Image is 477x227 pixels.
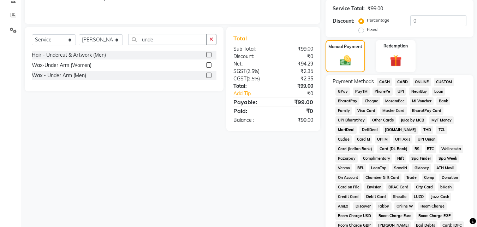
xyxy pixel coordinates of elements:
[438,183,454,191] span: bKash
[128,34,207,45] input: Search or Scan
[335,202,350,210] span: AmEx
[367,26,377,33] label: Fixed
[335,145,374,153] span: Card (Indian Bank)
[233,35,250,42] span: Total
[383,43,408,49] label: Redemption
[386,53,405,68] img: _gift.svg
[414,183,435,191] span: City Card
[386,183,411,191] span: BRAC Card
[228,45,273,53] div: Sub Total:
[273,53,318,60] div: ₹0
[273,68,318,75] div: ₹2.35
[404,174,419,182] span: Trade
[335,97,359,105] span: BharatPay
[233,68,246,74] span: SGST
[335,174,360,182] span: On Account
[248,68,258,74] span: 2.5%
[416,212,453,220] span: Room Charge EGP
[228,68,273,75] div: ( )
[336,54,354,67] img: _cash.svg
[335,154,358,163] span: Razorpay
[355,164,366,172] span: BFL
[335,212,373,220] span: Room Charge USD
[228,90,281,97] a: Add Tip
[364,193,388,201] span: Debit Card
[376,212,413,220] span: Room Charge Euro
[376,202,392,210] span: Tabby
[375,135,390,143] span: UPI M
[439,174,460,182] span: Donation
[281,90,319,97] div: ₹0
[393,135,413,143] span: UPI Axis
[410,107,444,115] span: BharatPay Card
[362,97,380,105] span: Cheque
[421,126,434,134] span: THD
[369,164,389,172] span: LoanTap
[228,107,273,115] div: Paid:
[248,76,258,81] span: 2.5%
[383,97,407,105] span: MosamBee
[273,75,318,83] div: ₹2.35
[413,78,431,86] span: ONLINE
[360,154,392,163] span: Complimentary
[273,98,318,106] div: ₹99.00
[333,5,365,12] div: Service Total:
[328,44,362,50] label: Manual Payment
[353,202,373,210] span: Discover
[434,78,454,86] span: CUSTOM
[273,60,318,68] div: ₹94.29
[355,107,377,115] span: Visa Card
[370,116,396,124] span: Other Cards
[363,174,401,182] span: Chamber Gift Card
[392,164,410,172] span: SaveIN
[372,87,393,96] span: PhonePe
[436,154,459,163] span: Spa Week
[354,135,372,143] span: Card M
[273,45,318,53] div: ₹99.00
[335,87,350,96] span: GPay
[228,83,273,90] div: Total:
[335,183,362,191] span: Card on File
[367,17,389,23] label: Percentage
[32,62,91,69] div: Wax-Under Arm (Women)
[436,97,450,105] span: Bank
[228,60,273,68] div: Net:
[335,107,352,115] span: Family
[335,164,352,172] span: Venmo
[425,145,436,153] span: BTC
[429,193,451,201] span: Jazz Cash
[395,78,410,86] span: CARD
[380,107,407,115] span: Master Card
[359,126,380,134] span: DefiDeal
[364,183,383,191] span: Envision
[335,135,352,143] span: CEdge
[32,51,106,59] div: Hair - Undercut & Artwork (Men)
[273,117,318,124] div: ₹99.00
[422,174,437,182] span: Comp
[368,5,383,12] div: ₹99.00
[409,87,429,96] span: NearBuy
[410,97,434,105] span: MI Voucher
[383,126,418,134] span: [DOMAIN_NAME]
[228,75,273,83] div: ( )
[233,75,246,82] span: CGST
[333,78,374,85] span: Payment Methods
[395,87,406,96] span: UPI
[432,87,445,96] span: Loan
[377,145,410,153] span: Card (DL Bank)
[335,116,367,124] span: UPI BharatPay
[333,17,354,25] div: Discount:
[228,98,273,106] div: Payable:
[377,78,392,86] span: CASH
[434,164,457,172] span: ATH Movil
[228,117,273,124] div: Balance :
[391,193,409,201] span: Shoutlo
[394,202,416,210] span: Online W
[429,116,454,124] span: MyT Money
[335,126,357,134] span: MariDeal
[273,107,318,115] div: ₹0
[418,202,447,210] span: Room Charge
[439,145,463,153] span: Wellnessta
[412,193,426,201] span: LUZO
[335,193,361,201] span: Credit Card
